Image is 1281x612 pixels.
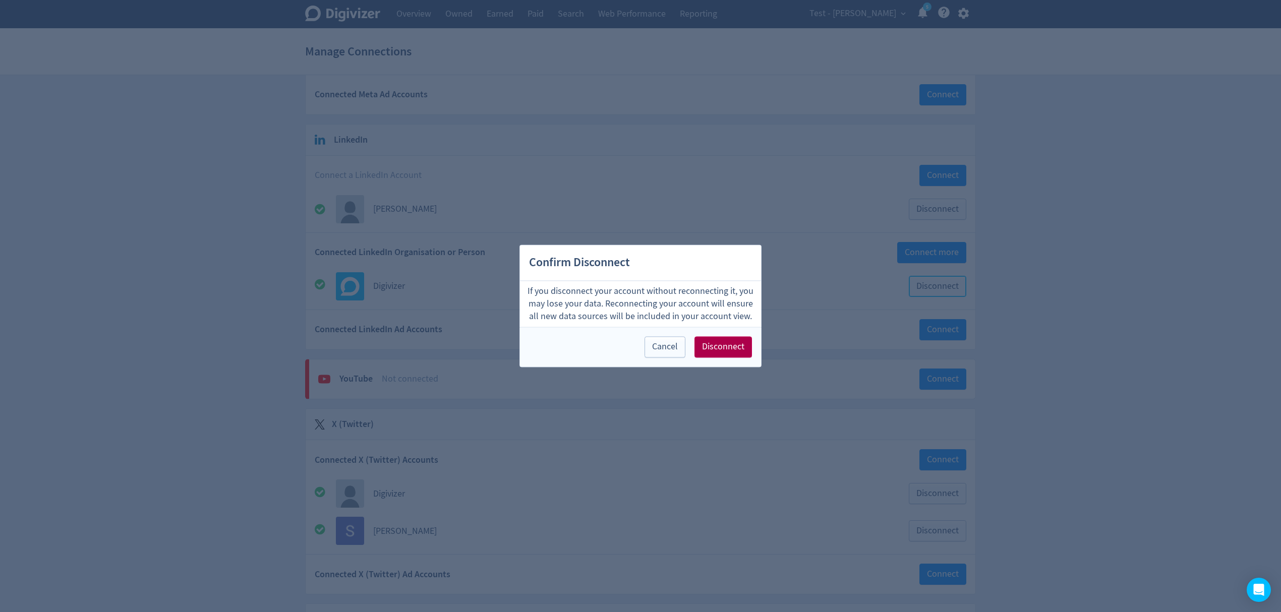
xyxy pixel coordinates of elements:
[645,337,685,358] button: Cancel
[694,337,752,358] button: Disconnect
[702,343,744,352] span: Disconnect
[520,245,761,281] h2: Confirm Disconnect
[1247,578,1271,602] div: Open Intercom Messenger
[652,343,678,352] span: Cancel
[524,285,757,323] p: If you disconnect your account without reconnecting it, you may lose your data. Reconnecting your...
